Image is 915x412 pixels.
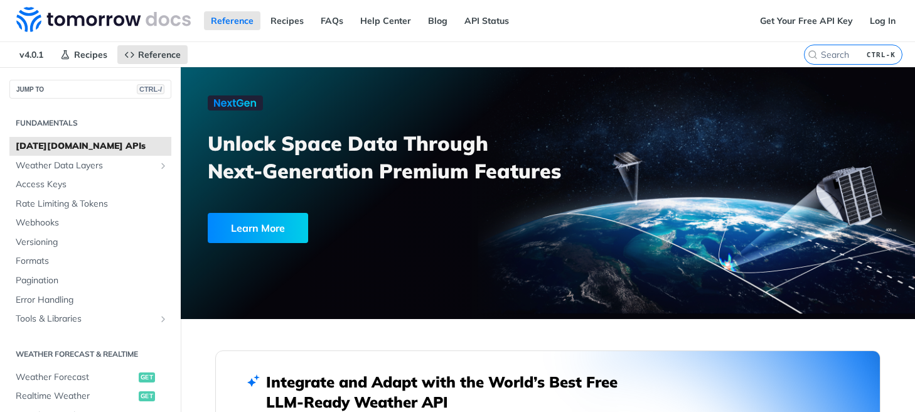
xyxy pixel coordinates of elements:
h2: Fundamentals [9,117,171,129]
a: Weather Forecastget [9,368,171,387]
a: Reference [117,45,188,64]
a: FAQs [314,11,350,30]
a: Formats [9,252,171,271]
div: Learn More [208,213,308,243]
span: get [139,372,155,382]
a: Weather Data LayersShow subpages for Weather Data Layers [9,156,171,175]
a: Learn More [208,213,491,243]
button: Show subpages for Tools & Libraries [158,314,168,324]
span: Pagination [16,274,168,287]
button: Show subpages for Weather Data Layers [158,161,168,171]
a: Recipes [264,11,311,30]
span: Tools & Libraries [16,313,155,325]
a: Rate Limiting & Tokens [9,195,171,214]
a: Realtime Weatherget [9,387,171,406]
span: Weather Data Layers [16,160,155,172]
span: Formats [16,255,168,268]
h2: Integrate and Adapt with the World’s Best Free LLM-Ready Weather API [266,372,636,412]
a: Webhooks [9,214,171,232]
a: Reference [204,11,260,30]
a: Blog [421,11,454,30]
h3: Unlock Space Data Through Next-Generation Premium Features [208,129,562,185]
a: Error Handling [9,291,171,310]
span: v4.0.1 [13,45,50,64]
a: Get Your Free API Key [753,11,860,30]
img: NextGen [208,95,263,111]
svg: Search [808,50,818,60]
span: Access Keys [16,178,168,191]
span: Versioning [16,236,168,249]
a: API Status [457,11,516,30]
span: Webhooks [16,217,168,229]
span: Rate Limiting & Tokens [16,198,168,210]
a: Access Keys [9,175,171,194]
button: JUMP TOCTRL-/ [9,80,171,99]
a: Versioning [9,233,171,252]
span: get [139,391,155,401]
a: Recipes [53,45,114,64]
span: Recipes [74,49,107,60]
a: Tools & LibrariesShow subpages for Tools & Libraries [9,310,171,328]
span: Realtime Weather [16,390,136,403]
a: Help Center [353,11,418,30]
span: Reference [138,49,181,60]
kbd: CTRL-K [864,48,899,61]
span: [DATE][DOMAIN_NAME] APIs [16,140,168,153]
a: Log In [863,11,902,30]
img: Tomorrow.io Weather API Docs [16,7,191,32]
a: Pagination [9,271,171,290]
h2: Weather Forecast & realtime [9,349,171,360]
span: Error Handling [16,294,168,306]
a: [DATE][DOMAIN_NAME] APIs [9,137,171,156]
span: Weather Forecast [16,371,136,384]
span: CTRL-/ [137,84,164,94]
